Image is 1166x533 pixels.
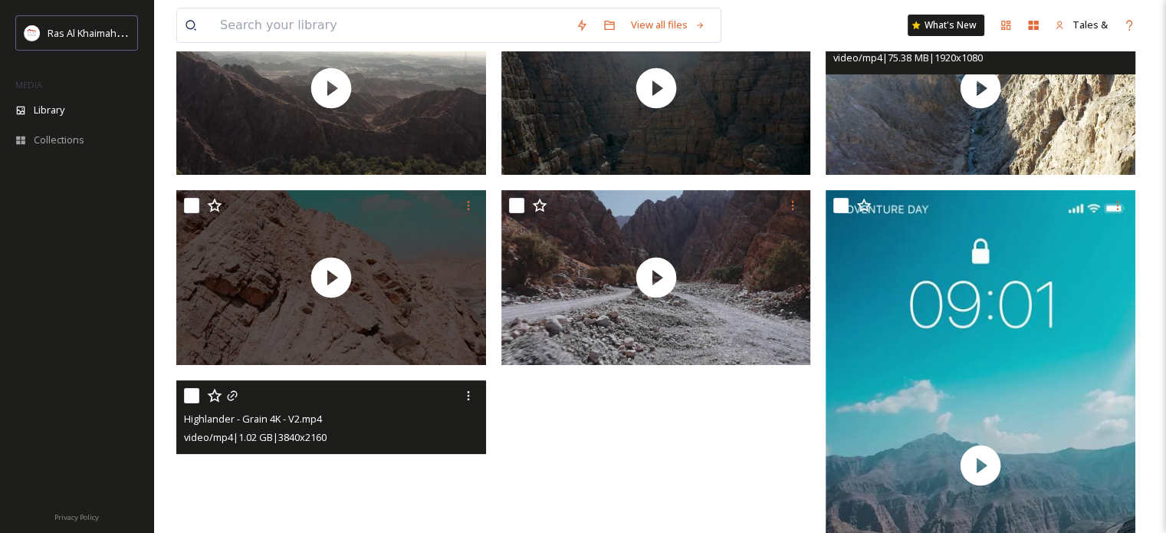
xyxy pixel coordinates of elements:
[212,8,568,42] input: Search your library
[48,25,264,40] span: Ras Al Khaimah Tourism Development Authority
[54,507,99,525] a: Privacy Policy
[34,133,84,147] span: Collections
[184,412,322,426] span: Highlander - Grain 4K - V2.mp4
[1072,18,1108,31] span: Tales &
[176,190,486,364] img: thumbnail
[34,103,64,117] span: Library
[25,25,40,41] img: Logo_RAKTDA_RGB-01.png
[623,10,713,40] a: View all files
[15,79,42,90] span: MEDIA
[501,190,811,364] img: thumbnail
[833,51,982,64] span: video/mp4 | 75.38 MB | 1920 x 1080
[176,1,486,175] img: thumbnail
[54,512,99,522] span: Privacy Policy
[184,430,327,444] span: video/mp4 | 1.02 GB | 3840 x 2160
[1047,10,1115,40] a: Tales &
[501,1,811,175] img: thumbnail
[826,1,1135,175] img: thumbnail
[908,15,984,36] a: What's New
